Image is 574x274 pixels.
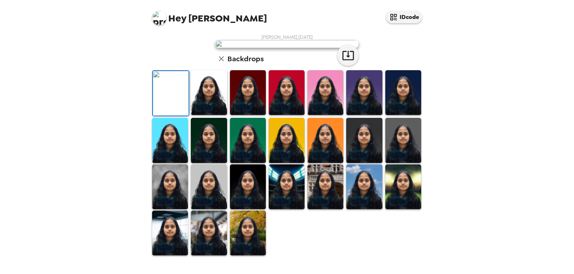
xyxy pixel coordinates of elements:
span: Hey [168,12,186,25]
span: [PERSON_NAME] , [DATE] [262,34,313,40]
img: profile pic [152,11,166,25]
button: IDcode [386,11,422,23]
h6: Backdrops [227,53,264,64]
span: [PERSON_NAME] [152,7,267,23]
img: Original [153,71,189,116]
img: user [215,40,359,48]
